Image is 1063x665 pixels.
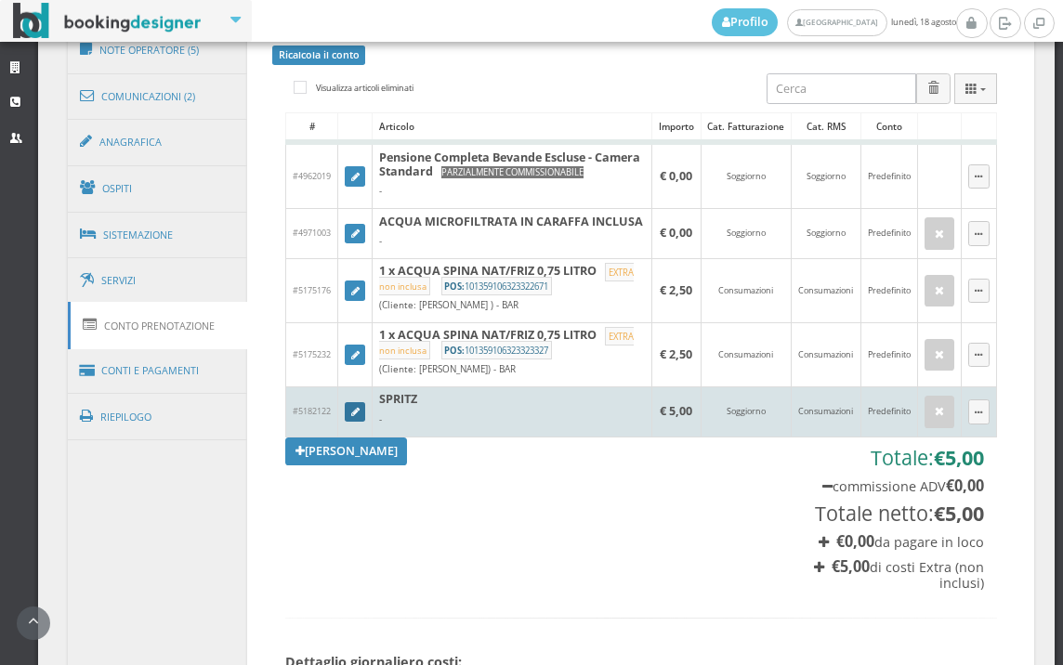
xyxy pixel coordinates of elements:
[379,327,597,343] b: 1 x ACQUA SPINA NAT/FRIZ 0,75 LITRO
[379,413,645,425] div: -
[379,263,634,296] small: EXTRA non inclusa
[286,113,337,139] div: #
[660,403,692,419] b: € 5,00
[787,9,886,36] a: [GEOGRAPHIC_DATA]
[792,387,860,437] td: Consumazioni
[772,534,984,550] h4: da pagare in loco
[772,446,984,470] h3: Totale:
[860,323,917,387] td: Predefinito
[285,437,408,465] a: [PERSON_NAME]
[379,299,645,311] div: (Cliente: [PERSON_NAME] ) - BAR
[860,142,917,209] td: Predefinito
[68,211,248,259] a: Sistemazione
[836,531,874,552] b: €
[293,348,331,360] span: #5175232
[441,341,552,359] small: 101359106323323327
[379,235,645,247] div: -
[444,345,465,357] b: POS:
[13,3,202,39] img: BookingDesigner.com
[379,150,640,179] b: Pensione Completa Bevande Escluse - Camera Standard
[379,214,643,229] b: ACQUA MICROFILTRATA IN CARAFFA INCLUSA
[293,405,331,417] span: #5182122
[68,347,248,395] a: Conti e Pagamenti
[379,263,597,279] b: 1 x ACQUA SPINA NAT/FRIZ 0,75 LITRO
[68,393,248,441] a: Riepilogo
[444,280,465,293] b: POS:
[772,478,984,494] h4: commissione ADV
[832,556,870,577] b: €
[792,323,860,387] td: Consumazioni
[954,476,984,496] span: 0,00
[792,209,860,259] td: Soggiorno
[840,556,870,577] span: 5,00
[660,168,692,184] b: € 0,00
[792,113,860,139] div: Cat. RMS
[652,113,701,139] div: Importo
[701,387,792,437] td: Soggiorno
[860,209,917,259] td: Predefinito
[946,476,984,496] b: €
[934,444,984,471] b: €
[712,8,956,36] span: lunedì, 18 agosto
[701,142,792,209] td: Soggiorno
[379,363,645,375] div: (Cliente: [PERSON_NAME]) - BAR
[293,227,331,239] span: #4971003
[701,259,792,323] td: Consumazioni
[702,113,792,139] div: Cat. Fatturazione
[68,302,248,349] a: Conto Prenotazione
[845,531,874,552] span: 0,00
[772,559,984,592] h4: di costi Extra (non inclusi)
[441,277,552,295] small: 101359106323322671
[293,284,331,296] span: #5175176
[68,164,248,213] a: Ospiti
[945,500,984,527] span: 5,00
[934,500,984,527] b: €
[68,257,248,305] a: Servizi
[772,502,984,526] h3: Totale netto:
[379,391,417,407] b: SPRITZ
[379,185,645,197] div: -
[68,26,248,74] a: Note Operatore (5)
[379,327,634,360] small: EXTRA non inclusa
[441,166,584,178] small: PARZIALMENTE COMMISSIONABILE
[660,225,692,241] b: € 0,00
[701,323,792,387] td: Consumazioni
[954,73,997,104] div: Colonne
[660,346,692,362] b: € 2,50
[945,444,984,471] span: 5,00
[660,282,692,298] b: € 2,50
[860,387,917,437] td: Predefinito
[767,73,916,104] input: Cerca
[792,142,860,209] td: Soggiorno
[954,73,997,104] button: Columns
[860,259,917,323] td: Predefinito
[373,113,651,139] div: Articolo
[792,259,860,323] td: Consumazioni
[712,8,779,36] a: Profilo
[68,72,248,121] a: Comunicazioni (2)
[272,46,365,65] a: Ricalcola il conto
[861,113,917,139] div: Conto
[68,118,248,166] a: Anagrafica
[293,170,331,182] span: #4962019
[701,209,792,259] td: Soggiorno
[294,77,413,99] label: Visualizza articoli eliminati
